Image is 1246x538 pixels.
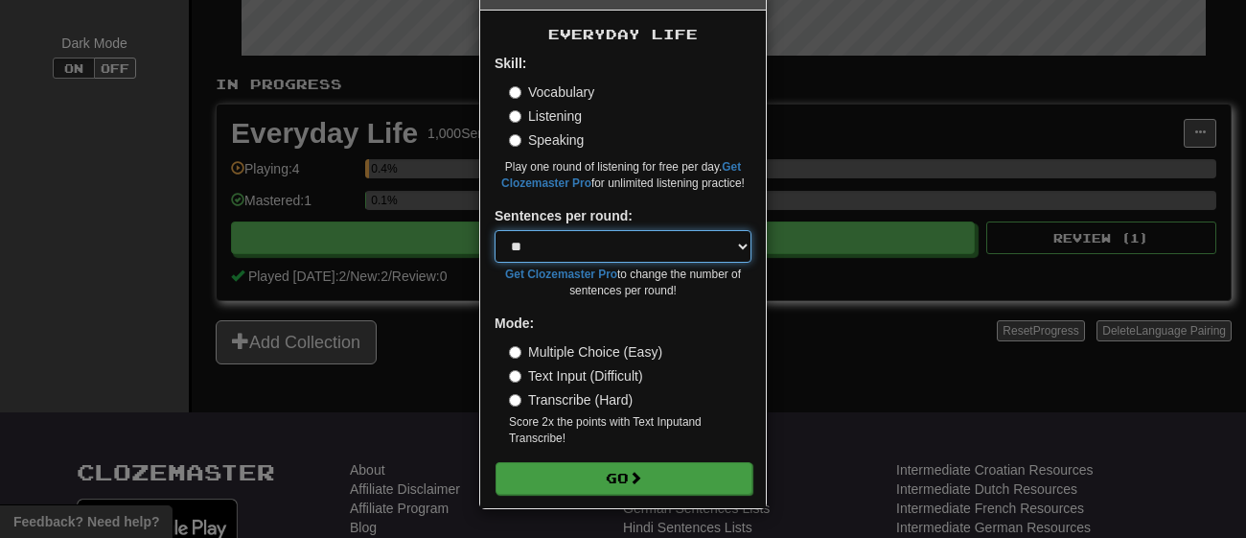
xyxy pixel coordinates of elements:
label: Vocabulary [509,82,594,102]
label: Listening [509,106,582,126]
label: Multiple Choice (Easy) [509,342,662,362]
input: Listening [509,110,521,123]
label: Text Input (Difficult) [509,366,643,386]
input: Text Input (Difficult) [509,370,521,383]
input: Transcribe (Hard) [509,394,521,407]
input: Multiple Choice (Easy) [509,346,521,359]
strong: Skill: [495,56,526,71]
label: Transcribe (Hard) [509,390,633,409]
label: Speaking [509,130,584,150]
strong: Mode: [495,316,534,331]
small: Score 2x the points with Text Input and Transcribe ! [509,414,751,447]
label: Sentences per round: [495,206,633,225]
input: Vocabulary [509,86,521,99]
input: Speaking [509,134,521,147]
small: to change the number of sentences per round! [495,267,751,299]
button: Go [496,462,752,495]
a: Get Clozemaster Pro [505,268,617,281]
small: Play one round of listening for free per day. for unlimited listening practice! [495,159,751,192]
span: Everyday Life [548,26,698,42]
